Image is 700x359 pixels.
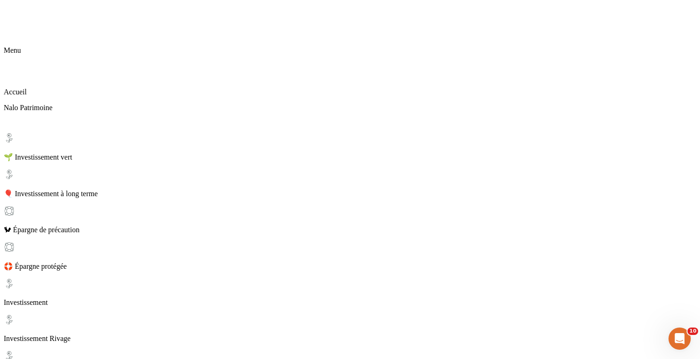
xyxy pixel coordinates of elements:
p: 🎈 Investissement à long terme [4,189,696,198]
div: 🌱 Investissement vert [4,132,696,161]
div: Investissement Rivage [4,314,696,343]
div: 🎈 Investissement à long terme [4,169,696,198]
p: Accueil [4,88,696,96]
span: 10 [687,328,698,335]
p: 🛟 Épargne protégée [4,262,696,271]
iframe: Intercom live chat [669,328,691,350]
div: Investissement [4,278,696,307]
p: Investissement [4,298,696,307]
div: 🛟 Épargne protégée [4,241,696,271]
div: Accueil [4,68,696,96]
span: Menu [4,46,21,54]
p: Investissement Rivage [4,334,696,343]
p: 🐿 Épargne de précaution [4,226,696,234]
p: 🌱 Investissement vert [4,153,696,161]
p: Nalo Patrimoine [4,104,696,112]
div: 🐿 Épargne de précaution [4,205,696,234]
